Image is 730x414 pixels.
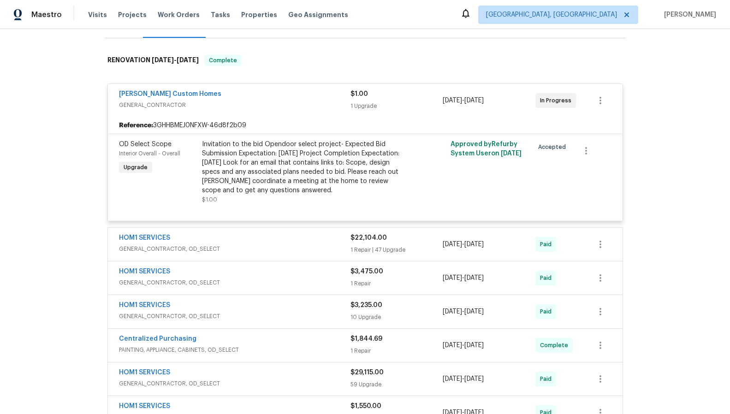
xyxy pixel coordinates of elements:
span: $1.00 [202,197,217,202]
span: [DATE] [443,342,462,349]
span: Tasks [211,12,230,18]
span: GENERAL_CONTRACTOR, OD_SELECT [119,278,350,287]
span: [DATE] [177,57,199,63]
span: - [443,96,484,105]
div: 59 Upgrade [350,380,443,389]
span: Upgrade [120,163,151,172]
span: In Progress [540,96,575,105]
span: $3,235.00 [350,302,382,308]
span: [DATE] [464,308,484,315]
span: Interior Overall - Overall [119,151,180,156]
div: 3GHHBMEJ0NFXW-46d8f2b09 [108,117,623,134]
a: HOM1 SERVICES [119,403,170,409]
span: [DATE] [464,376,484,382]
span: [DATE] [464,275,484,281]
span: $1.00 [350,91,368,97]
a: Centralized Purchasing [119,336,196,342]
span: [GEOGRAPHIC_DATA], [GEOGRAPHIC_DATA] [486,10,617,19]
span: GENERAL_CONTRACTOR [119,101,350,110]
span: $1,550.00 [350,403,381,409]
span: Maestro [31,10,62,19]
a: HOM1 SERVICES [119,235,170,241]
span: GENERAL_CONTRACTOR, OD_SELECT [119,379,350,388]
div: Invitation to the bid Opendoor select project- Expected Bid Submission Expectation: [DATE] Projec... [202,140,404,195]
span: GENERAL_CONTRACTOR, OD_SELECT [119,312,350,321]
div: 1 Repair [350,279,443,288]
span: $22,104.00 [350,235,387,241]
span: [DATE] [501,150,522,157]
span: Paid [540,273,555,283]
span: - [443,307,484,316]
span: PAINTING, APPLIANCE, CABINETS, OD_SELECT [119,345,350,355]
span: $29,115.00 [350,369,384,376]
span: [DATE] [464,342,484,349]
span: [DATE] [443,308,462,315]
span: Geo Assignments [288,10,348,19]
div: 1 Repair [350,346,443,355]
span: Visits [88,10,107,19]
span: Accepted [538,142,570,152]
span: [DATE] [464,241,484,248]
h6: RENOVATION [107,55,199,66]
span: Complete [205,56,241,65]
span: Paid [540,240,555,249]
span: $1,844.69 [350,336,382,342]
span: Paid [540,374,555,384]
span: [DATE] [152,57,174,63]
span: - [443,240,484,249]
span: Properties [241,10,277,19]
span: [PERSON_NAME] [660,10,716,19]
span: [DATE] [464,97,484,104]
span: - [152,57,199,63]
span: Paid [540,307,555,316]
span: Complete [540,341,572,350]
span: [DATE] [443,376,462,382]
b: Reference: [119,121,153,130]
span: GENERAL_CONTRACTOR, OD_SELECT [119,244,350,254]
a: HOM1 SERVICES [119,268,170,275]
div: 10 Upgrade [350,313,443,322]
span: Projects [118,10,147,19]
span: Work Orders [158,10,200,19]
span: $3,475.00 [350,268,383,275]
a: HOM1 SERVICES [119,302,170,308]
span: [DATE] [443,241,462,248]
span: Approved by Refurby System User on [451,141,522,157]
span: [DATE] [443,275,462,281]
span: - [443,341,484,350]
span: OD Select Scope [119,141,172,148]
div: RENOVATION [DATE]-[DATE]Complete [105,46,626,75]
span: [DATE] [443,97,462,104]
div: 1 Repair | 47 Upgrade [350,245,443,254]
a: HOM1 SERVICES [119,369,170,376]
a: [PERSON_NAME] Custom Homes [119,91,221,97]
span: - [443,374,484,384]
div: 1 Upgrade [350,101,443,111]
span: - [443,273,484,283]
